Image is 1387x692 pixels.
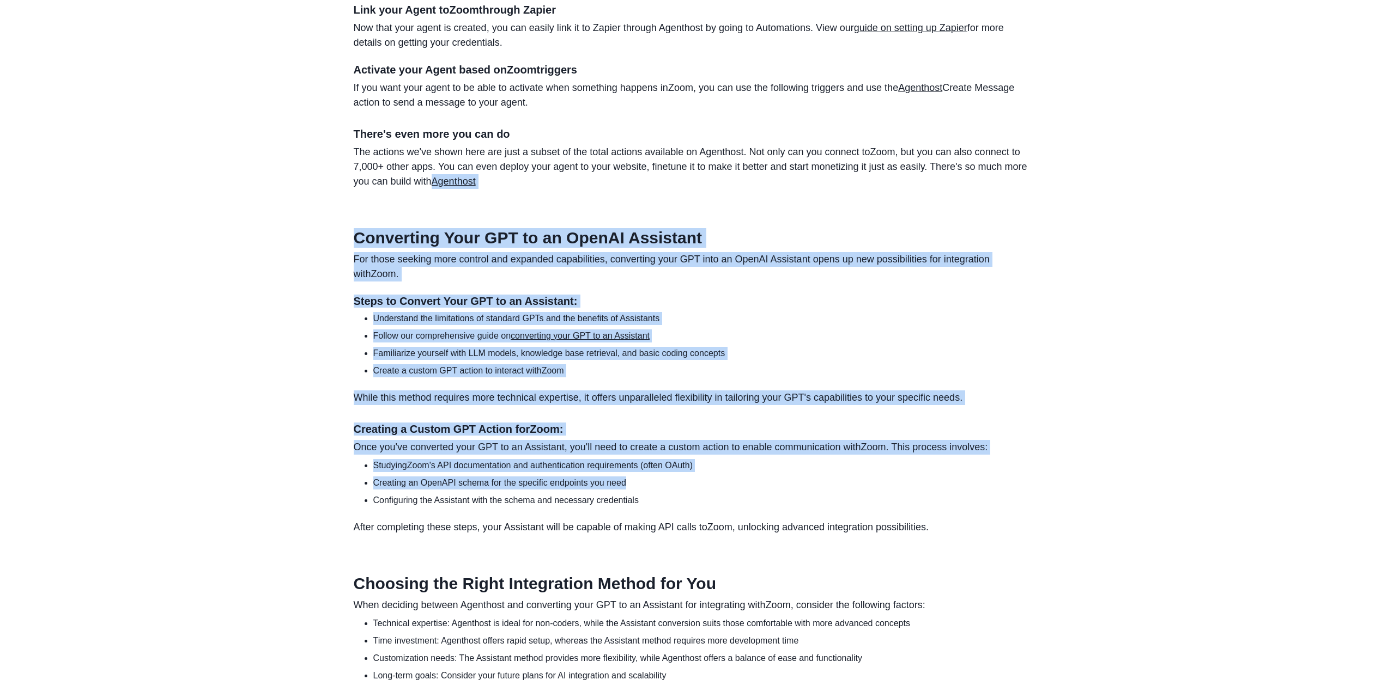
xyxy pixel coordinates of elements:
li: Create a custom GPT action to interact with Zoom [373,364,1034,377]
h4: Activate your Agent based on Zoom triggers [354,63,1034,76]
li: Technical expertise: Agenthost is ideal for non-coders, while the Assistant conversion suits thos... [373,617,1034,630]
li: Long-term goals: Consider your future plans for AI integration and scalability [373,669,1034,682]
h3: Creating a Custom GPT Action for Zoom : [354,422,1034,436]
a: Agenthost [432,176,476,187]
a: converting your GPT to an Assistant [511,331,650,340]
li: Studying Zoom 's API documentation and authentication requirements (often OAuth) [373,459,1034,472]
li: Configuring the Assistant with the schema and necessary credentials [373,494,1034,507]
li: Understand the limitations of standard GPTs and the benefits of Assistants [373,312,1034,325]
h3: Steps to Convert Your GPT to an Assistant: [354,295,1034,308]
h4: There's even more you can do [354,127,1034,140]
p: Now that your agent is created, you can easily link it to Zapier through Agenthost by going to Au... [354,21,1034,50]
a: guide on setting up Zapier [854,22,967,33]
h4: Link your Agent to Zoom through Zapier [354,3,1034,16]
h2: Choosing the Right Integration Method for You [354,574,1034,593]
p: When deciding between Agenthost and converting your GPT to an Assistant for integrating with Zoom... [354,598,1034,613]
a: Agenthost [898,82,942,93]
p: If you want your agent to be able to activate when something happens in Zoom , you can use the fo... [354,81,1034,110]
p: While this method requires more technical expertise, it offers unparalleled flexibility in tailor... [354,390,1034,405]
h2: Converting Your GPT to an OpenAI Assistant [354,228,1034,248]
li: Creating an OpenAPI schema for the specific endpoints you need [373,476,1034,489]
p: The actions we've shown here are just a subset of the total actions available on Agenthost. Not o... [354,145,1034,189]
p: After completing these steps, your Assistant will be capable of making API calls to Zoom , unlock... [354,520,1034,535]
li: Time investment: Agenthost offers rapid setup, whereas the Assistant method requires more develop... [373,634,1034,647]
li: Familiarize yourself with LLM models, knowledge base retrieval, and basic coding concepts [373,347,1034,360]
li: Customization needs: The Assistant method provides more flexibility, while Agenthost offers a bal... [373,652,1034,665]
li: Follow our comprehensive guide on [373,329,1034,342]
p: For those seeking more control and expanded capabilities, converting your GPT into an OpenAI Assi... [354,252,1034,281]
p: Once you've converted your GPT to an Assistant, you'll need to create a custom action to enable c... [354,440,1034,455]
